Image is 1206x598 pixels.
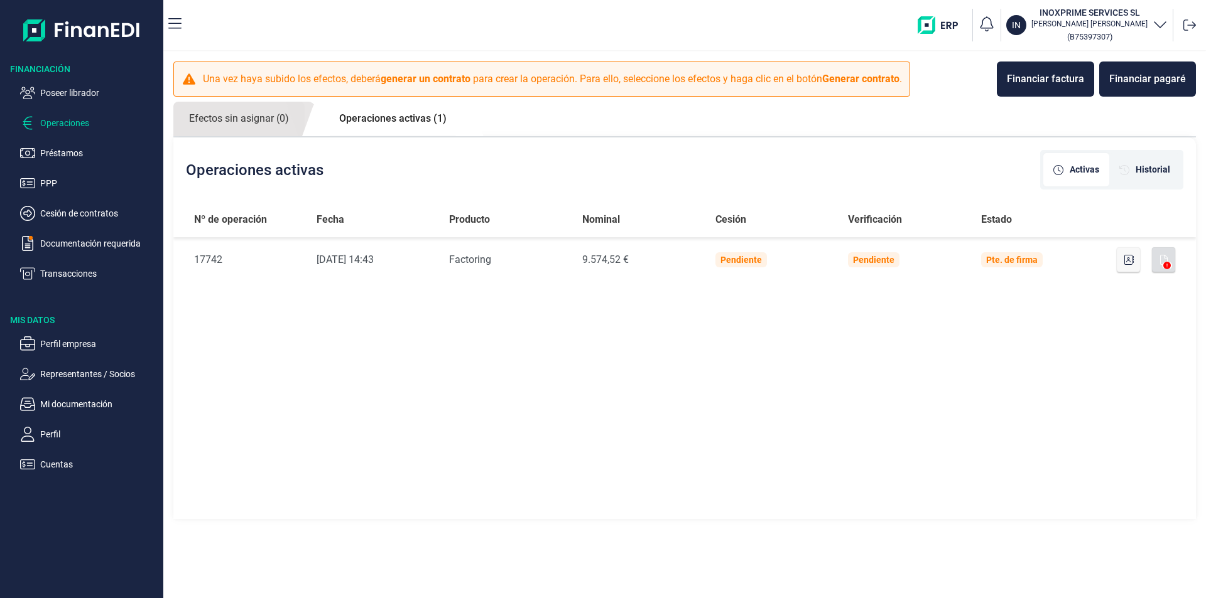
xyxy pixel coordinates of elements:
button: Financiar factura [997,61,1094,97]
button: PPP [20,176,158,191]
p: Cuentas [40,457,158,472]
a: Efectos sin asignar (0) [173,102,305,136]
h3: INOXPRIME SERVICES SL [1031,6,1148,19]
p: Perfil [40,427,158,442]
p: Poseer librador [40,85,158,100]
button: Perfil [20,427,158,442]
span: Verificación [848,212,902,227]
h2: Operaciones activas [186,161,323,179]
button: Cesión de contratos [20,206,158,221]
button: ININOXPRIME SERVICES SL[PERSON_NAME] [PERSON_NAME](B75397307) [1006,6,1168,44]
p: Mi documentación [40,397,158,412]
b: generar un contrato [381,73,470,85]
button: Mi documentación [20,397,158,412]
a: Operaciones activas (1) [323,102,462,136]
div: Financiar pagaré [1109,72,1186,87]
span: Cesión [715,212,746,227]
div: [object Object] [1109,153,1180,186]
p: Representantes / Socios [40,366,158,382]
span: Nº de operación [194,212,267,227]
span: Nominal [582,212,620,227]
div: Pendiente [720,255,762,265]
button: Poseer librador [20,85,158,100]
button: Transacciones [20,266,158,281]
div: Financiar factura [1007,72,1084,87]
button: Representantes / Socios [20,366,158,382]
button: Cuentas [20,457,158,472]
p: Documentación requerida [40,236,158,251]
p: Una vez haya subido los efectos, deberá para crear la operación. Para ello, seleccione los efecto... [203,72,902,87]
span: Fecha [317,212,344,227]
p: Cesión de contratos [40,206,158,221]
button: Documentación requerida [20,236,158,251]
div: [DATE] 14:43 [317,252,430,267]
p: Perfil empresa [40,336,158,351]
div: Pte. de firma [986,255,1038,265]
p: Operaciones [40,115,158,131]
p: [PERSON_NAME] [PERSON_NAME] [1031,19,1148,29]
div: 17742 [194,252,296,267]
button: Préstamos [20,146,158,161]
span: Activas [1070,163,1099,176]
div: Factoring [449,252,562,267]
div: 9.574,52 € [582,252,695,267]
img: erp [918,16,967,34]
img: Logo de aplicación [23,10,141,50]
span: Estado [981,212,1012,227]
div: Pendiente [853,255,894,265]
small: Copiar cif [1067,32,1112,41]
button: Financiar pagaré [1099,61,1196,97]
p: Transacciones [40,266,158,281]
button: Operaciones [20,115,158,131]
b: Generar contrato [822,73,899,85]
p: IN [1012,19,1021,31]
div: [object Object] [1043,153,1109,186]
p: PPP [40,176,158,191]
button: Perfil empresa [20,336,158,351]
span: Historial [1136,163,1170,176]
p: Préstamos [40,146,158,161]
span: Producto [449,212,490,227]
